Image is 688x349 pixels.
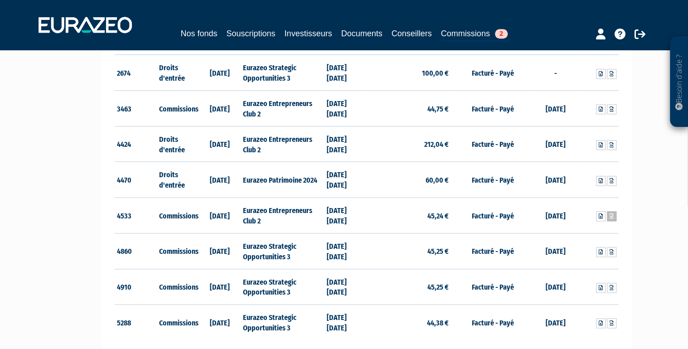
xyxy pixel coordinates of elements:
[157,269,199,305] td: Commissions
[241,126,325,162] td: Eurazeo Entrepreneurs Club 2
[451,198,534,233] td: Facturé - Payé
[157,91,199,126] td: Commissions
[226,27,275,40] a: Souscriptions
[157,305,199,340] td: Commissions
[451,233,534,269] td: Facturé - Payé
[325,126,367,162] td: [DATE] [DATE]
[674,41,684,123] p: Besoin d'aide ?
[241,198,325,233] td: Eurazeo Entrepreneurs Club 2
[367,91,451,126] td: 44,75 €
[199,55,241,91] td: [DATE]
[367,198,451,233] td: 45,24 €
[325,198,367,233] td: [DATE] [DATE]
[115,233,157,269] td: 4860
[241,305,325,340] td: Eurazeo Strategic Opportunities 3
[115,269,157,305] td: 4910
[441,27,508,41] a: Commissions2
[325,269,367,305] td: [DATE] [DATE]
[367,126,451,162] td: 212,04 €
[241,55,325,91] td: Eurazeo Strategic Opportunities 3
[157,162,199,198] td: Droits d'entrée
[241,269,325,305] td: Eurazeo Strategic Opportunities 3
[199,91,241,126] td: [DATE]
[115,55,157,91] td: 2674
[325,233,367,269] td: [DATE] [DATE]
[392,27,432,40] a: Conseillers
[199,305,241,340] td: [DATE]
[535,162,577,198] td: [DATE]
[495,29,508,39] span: 2
[535,305,577,340] td: [DATE]
[157,55,199,91] td: Droits d'entrée
[199,162,241,198] td: [DATE]
[535,55,577,91] td: -
[39,17,132,33] img: 1732889491-logotype_eurazeo_blanc_rvb.png
[367,162,451,198] td: 60,00 €
[451,55,534,91] td: Facturé - Payé
[180,27,217,40] a: Nos fonds
[451,269,534,305] td: Facturé - Payé
[325,91,367,126] td: [DATE] [DATE]
[115,91,157,126] td: 3463
[157,233,199,269] td: Commissions
[535,198,577,233] td: [DATE]
[157,126,199,162] td: Droits d'entrée
[451,305,534,340] td: Facturé - Payé
[341,27,383,40] a: Documents
[199,233,241,269] td: [DATE]
[115,162,157,198] td: 4470
[115,198,157,233] td: 4533
[367,269,451,305] td: 45,25 €
[367,233,451,269] td: 45,25 €
[535,126,577,162] td: [DATE]
[451,126,534,162] td: Facturé - Payé
[325,55,367,91] td: [DATE] [DATE]
[535,91,577,126] td: [DATE]
[199,269,241,305] td: [DATE]
[451,162,534,198] td: Facturé - Payé
[199,126,241,162] td: [DATE]
[115,305,157,340] td: 5288
[115,126,157,162] td: 4424
[535,269,577,305] td: [DATE]
[451,91,534,126] td: Facturé - Payé
[157,198,199,233] td: Commissions
[367,305,451,340] td: 44,38 €
[241,91,325,126] td: Eurazeo Entrepreneurs Club 2
[325,305,367,340] td: [DATE] [DATE]
[367,55,451,91] td: 100,00 €
[241,233,325,269] td: Eurazeo Strategic Opportunities 3
[241,162,325,198] td: Eurazeo Patrimoine 2024
[199,198,241,233] td: [DATE]
[325,162,367,198] td: [DATE] [DATE]
[284,27,332,40] a: Investisseurs
[535,233,577,269] td: [DATE]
